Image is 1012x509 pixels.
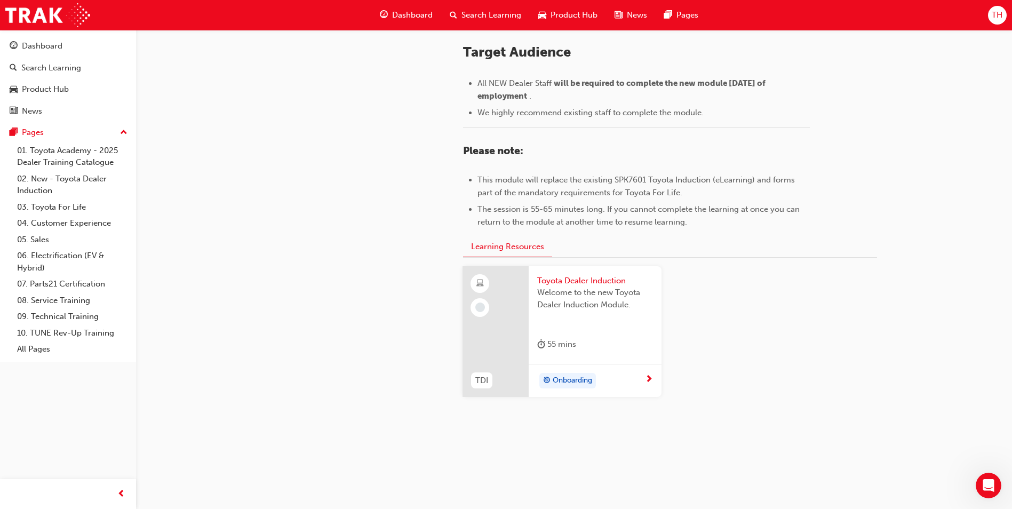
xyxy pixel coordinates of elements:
[13,292,132,309] a: 08. Service Training
[22,105,42,117] div: News
[22,126,44,139] div: Pages
[463,266,662,397] a: TDIToyota Dealer InductionWelcome to the new Toyota Dealer Induction Module.duration-icon 55 mins...
[13,325,132,341] a: 10. TUNE Rev-Up Training
[463,44,571,60] span: Target Audience
[13,199,132,216] a: 03. Toyota For Life
[4,123,132,142] button: Pages
[645,375,653,385] span: next-icon
[371,4,441,26] a: guage-iconDashboard
[22,40,62,52] div: Dashboard
[477,175,797,197] span: This module will replace the existing SPK7601 Toyota Induction (eLearning) and forms part of the ...
[450,9,457,22] span: search-icon
[543,374,551,388] span: target-icon
[537,287,653,311] span: Welcome to the new Toyota Dealer Induction Module.
[475,375,488,387] span: TDI
[13,171,132,199] a: 02. New - Toyota Dealer Induction
[676,9,698,21] span: Pages
[4,58,132,78] a: Search Learning
[477,108,704,117] span: We highly recommend existing staff to complete the module.
[13,142,132,171] a: 01. Toyota Academy - 2025 Dealer Training Catalogue
[656,4,707,26] a: pages-iconPages
[537,338,576,351] div: 55 mins
[13,215,132,232] a: 04. Customer Experience
[477,204,802,227] span: The session is 55-65 minutes long. If you cannot complete the learning at once you can return to ...
[551,9,597,21] span: Product Hub
[537,275,653,287] span: Toyota Dealer Induction
[10,107,18,116] span: news-icon
[476,277,484,291] span: learningResourceType_ELEARNING-icon
[530,4,606,26] a: car-iconProduct Hub
[13,276,132,292] a: 07. Parts21 Certification
[120,126,128,140] span: up-icon
[10,42,18,51] span: guage-icon
[10,63,17,73] span: search-icon
[463,236,552,257] button: Learning Resources
[606,4,656,26] a: news-iconNews
[13,308,132,325] a: 09. Technical Training
[4,101,132,121] a: News
[988,6,1007,25] button: TH
[22,83,69,96] div: Product Hub
[664,9,672,22] span: pages-icon
[976,473,1001,498] iframe: Intercom live chat
[441,4,530,26] a: search-iconSearch Learning
[380,9,388,22] span: guage-icon
[538,9,546,22] span: car-icon
[537,338,545,351] span: duration-icon
[553,375,592,387] span: Onboarding
[529,91,531,101] span: .
[475,303,485,312] span: learningRecordVerb_NONE-icon
[992,9,1002,21] span: TH
[627,9,647,21] span: News
[615,9,623,22] span: news-icon
[477,78,767,101] span: will be required to complete the new module [DATE] of employment
[461,9,521,21] span: Search Learning
[463,145,523,157] span: Please note:
[13,232,132,248] a: 05. Sales
[10,128,18,138] span: pages-icon
[21,62,81,74] div: Search Learning
[10,85,18,94] span: car-icon
[477,78,552,88] span: All NEW Dealer Staff
[5,3,90,27] img: Trak
[13,248,132,276] a: 06. Electrification (EV & Hybrid)
[117,488,125,501] span: prev-icon
[4,36,132,56] a: Dashboard
[4,79,132,99] a: Product Hub
[13,341,132,357] a: All Pages
[4,34,132,123] button: DashboardSearch LearningProduct HubNews
[392,9,433,21] span: Dashboard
